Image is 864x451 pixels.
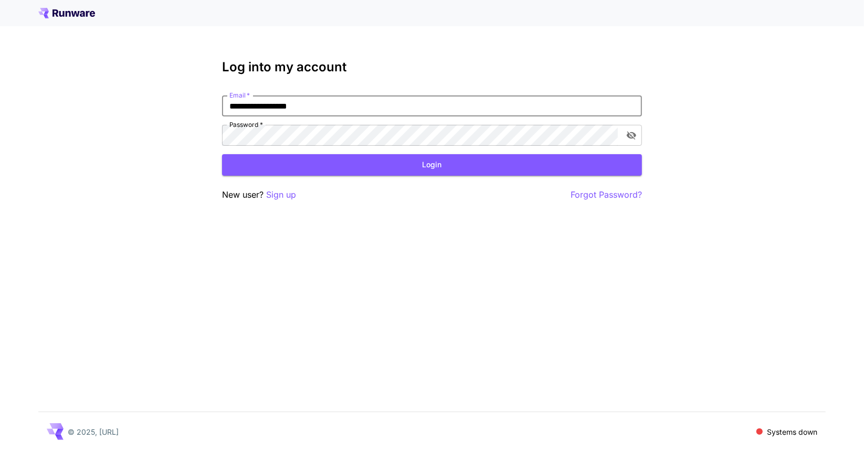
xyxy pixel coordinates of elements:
[622,126,641,145] button: toggle password visibility
[266,188,296,201] button: Sign up
[571,188,642,201] button: Forgot Password?
[229,91,250,100] label: Email
[222,188,296,201] p: New user?
[222,154,642,176] button: Login
[222,60,642,74] h3: Log into my account
[767,426,817,437] p: Systems down
[229,120,263,129] label: Password
[68,426,119,437] p: © 2025, [URL]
